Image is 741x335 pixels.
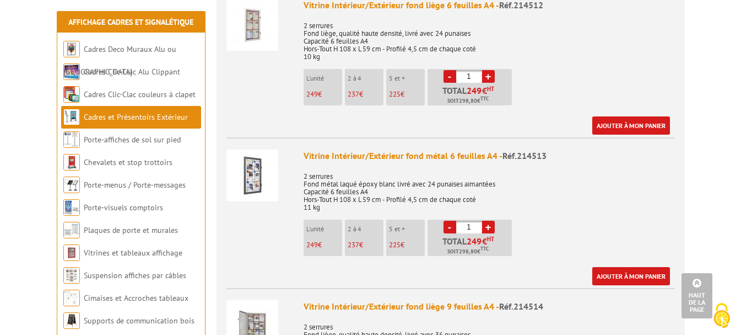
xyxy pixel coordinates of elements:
a: Cadres Deco Muraux Alu ou [GEOGRAPHIC_DATA] [63,44,176,77]
a: - [443,70,456,83]
sup: HT [487,235,494,243]
a: Supports de communication bois [84,316,194,326]
span: 249 [467,237,482,246]
a: - [443,221,456,233]
img: Suspension affiches par câbles [63,267,80,284]
img: Plaques de porte et murales [63,222,80,238]
img: Porte-affiches de sol sur pied [63,131,80,148]
a: Cadres et Présentoirs Extérieur [84,112,188,122]
a: Vitrines et tableaux affichage [84,248,182,258]
span: 298,80 [459,97,477,105]
p: € [306,241,342,249]
p: Total [430,237,512,256]
button: Cookies (fenêtre modale) [702,297,741,335]
a: Cimaises et Accroches tableaux [84,293,188,303]
p: € [348,241,383,249]
img: Vitrines et tableaux affichage [63,244,80,261]
span: Réf.214514 [499,301,543,312]
p: € [348,91,383,98]
img: Vitrine Intérieur/Extérieur fond métal 6 feuilles A4 [226,150,278,201]
span: 249 [306,89,318,99]
a: Haut de la page [681,273,712,318]
p: € [306,91,342,98]
span: Soit € [447,247,489,256]
p: L'unité [306,75,342,82]
p: 5 et + [389,225,425,233]
p: L'unité [306,225,342,233]
a: Ajouter à mon panier [592,267,670,285]
p: € [389,91,425,98]
a: Affichage Cadres et Signalétique [68,17,193,27]
a: + [482,221,495,233]
img: Cadres Deco Muraux Alu ou Bois [63,41,80,57]
p: Total [430,86,512,105]
sup: HT [487,85,494,93]
a: Plaques de porte et murales [84,225,178,235]
img: Cadres et Présentoirs Extérieur [63,109,80,125]
sup: TTC [480,246,489,252]
img: Porte-menus / Porte-messages [63,177,80,193]
a: Cadres Clic-Clac Alu Clippant [84,67,180,77]
span: 237 [348,240,359,249]
p: 5 et + [389,75,425,82]
span: 225 [389,240,401,249]
span: 237 [348,89,359,99]
span: 298,80 [459,247,477,256]
a: + [482,70,495,83]
img: Chevalets et stop trottoirs [63,154,80,171]
a: Porte-affiches de sol sur pied [84,135,181,145]
a: Porte-visuels comptoirs [84,203,163,212]
img: Cadres Clic-Clac couleurs à clapet [63,86,80,103]
span: Réf.214513 [502,150,547,161]
sup: TTC [480,95,489,102]
a: Chevalets et stop trottoirs [84,157,172,167]
img: Cimaises et Accroches tableaux [63,290,80,306]
p: 2 serrures Fond métal laqué époxy blanc livré avec 24 punaises aimantées Capacité 6 feuilles A4 H... [304,165,675,211]
div: Vitrine Intérieur/Extérieur fond métal 6 feuilles A4 - [304,150,675,162]
a: Cadres Clic-Clac couleurs à clapet [84,89,196,99]
a: Suspension affiches par câbles [84,270,186,280]
img: Porte-visuels comptoirs [63,199,80,216]
span: Soit € [447,97,489,105]
p: € [389,241,425,249]
span: 225 [389,89,401,99]
img: Cookies (fenêtre modale) [708,302,735,329]
span: € [482,86,487,95]
p: 2 à 4 [348,225,383,233]
span: € [482,237,487,246]
p: 2 à 4 [348,75,383,82]
p: 2 serrures Fond liège, qualité haute densité, livré avec 24 punaises Capacité 6 feuilles A4 Hors-... [304,14,675,61]
span: 249 [467,86,482,95]
a: Porte-menus / Porte-messages [84,180,186,190]
div: Vitrine Intérieur/Extérieur fond liège 9 feuilles A4 - [304,300,675,313]
span: 249 [306,240,318,249]
a: Ajouter à mon panier [592,116,670,135]
img: Supports de communication bois [63,312,80,329]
